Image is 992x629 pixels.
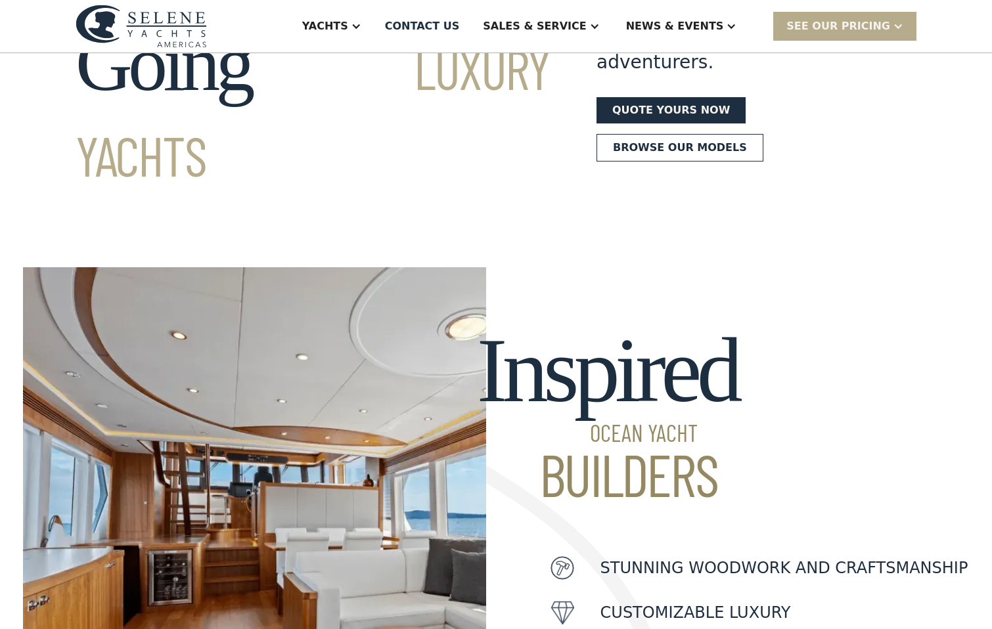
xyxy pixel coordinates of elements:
h2: Inspired [477,320,738,504]
div: SEE Our Pricing [773,12,916,40]
a: Quote yours now [597,97,746,123]
div: SEE Our Pricing [786,18,890,34]
p: Stunning woodwork and craftsmanship [600,556,968,580]
p: customizable luxury [600,601,791,624]
a: Browse our models [597,134,763,162]
div: Yachts [302,18,348,34]
img: icon [551,601,574,624]
img: logo [76,5,207,47]
div: Contact US [385,18,460,34]
span: Ocean Yacht [477,421,738,445]
span: Builders [477,445,738,504]
div: News & EVENTS [626,18,724,34]
div: Sales & Service [483,18,586,34]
